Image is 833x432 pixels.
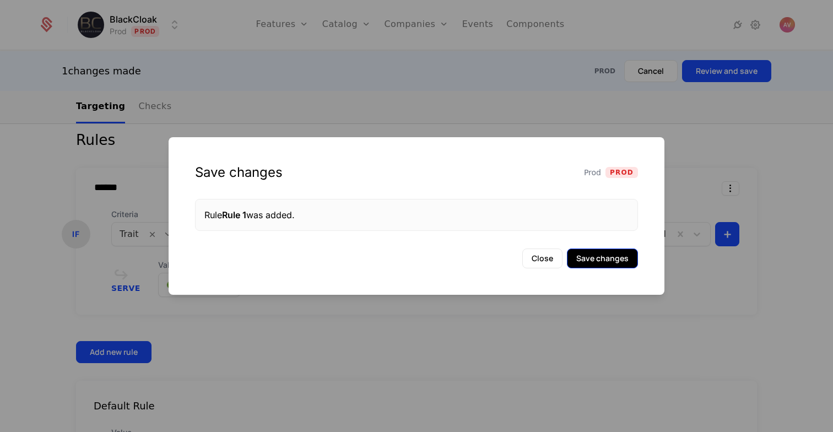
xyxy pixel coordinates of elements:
[584,167,601,178] span: Prod
[605,167,638,178] span: Prod
[195,164,283,181] div: Save changes
[567,249,638,268] button: Save changes
[222,209,246,220] span: Rule 1
[204,208,629,222] div: Rule was added.
[522,249,562,268] button: Close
